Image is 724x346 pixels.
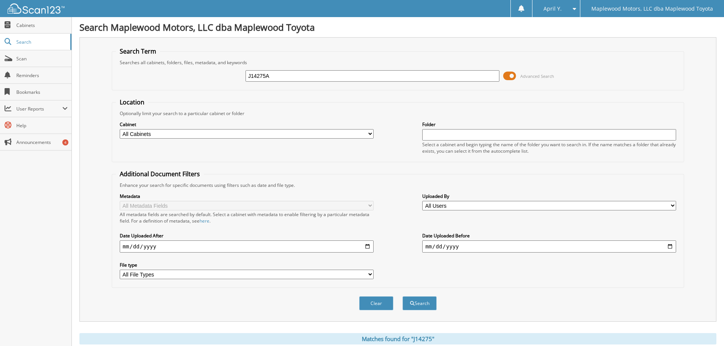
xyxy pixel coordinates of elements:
div: Enhance your search for specific documents using filters such as date and file type. [116,182,680,188]
span: Search [16,39,67,45]
input: start [120,240,374,253]
div: Matches found for "J14275" [79,333,716,344]
label: Folder [422,121,676,128]
label: Metadata [120,193,374,199]
h1: Search Maplewood Motors, LLC dba Maplewood Toyota [79,21,716,33]
a: here [200,218,209,224]
img: scan123-logo-white.svg [8,3,65,14]
span: Maplewood Motors, LLC dba Maplewood Toyota [591,6,713,11]
span: Announcements [16,139,68,145]
span: April Y. [543,6,562,11]
legend: Additional Document Filters [116,170,204,178]
div: Optionally limit your search to a particular cabinet or folder [116,110,680,117]
div: All metadata fields are searched by default. Select a cabinet with metadata to enable filtering b... [120,211,374,224]
span: Advanced Search [520,73,554,79]
button: Search [402,296,437,310]
label: File type [120,262,374,268]
button: Clear [359,296,393,310]
div: Searches all cabinets, folders, files, metadata, and keywords [116,59,680,66]
label: Date Uploaded After [120,232,374,239]
span: Bookmarks [16,89,68,95]
label: Date Uploaded Before [422,232,676,239]
span: Help [16,122,68,129]
legend: Location [116,98,148,106]
input: end [422,240,676,253]
div: Select a cabinet and begin typing the name of the folder you want to search in. If the name match... [422,141,676,154]
span: User Reports [16,106,62,112]
label: Cabinet [120,121,374,128]
span: Scan [16,55,68,62]
div: 4 [62,139,68,145]
legend: Search Term [116,47,160,55]
span: Reminders [16,72,68,79]
span: Cabinets [16,22,68,28]
label: Uploaded By [422,193,676,199]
